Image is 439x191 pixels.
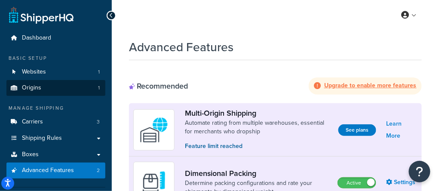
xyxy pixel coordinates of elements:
li: Advanced Features [6,163,105,179]
a: Boxes [6,147,105,163]
span: Shipping Rules [22,135,62,142]
a: Websites1 [6,64,105,80]
li: Carriers [6,114,105,130]
a: Learn More [387,118,418,142]
button: See plans [338,124,376,136]
a: Shipping Rules [6,130,105,146]
a: Multi-Origin Shipping [185,108,332,118]
span: Boxes [22,151,39,158]
span: Carriers [22,118,43,126]
span: 3 [97,118,100,126]
a: Settings [387,176,418,188]
a: Carriers3 [6,114,105,130]
span: Dashboard [22,34,51,42]
button: Open Resource Center [409,161,430,182]
a: Dimensional Packing [185,169,331,178]
p: Feature limit reached [185,142,332,151]
span: 1 [98,68,100,76]
a: Dashboard [6,30,105,46]
h1: Advanced Features [129,39,233,55]
span: 1 [98,84,100,92]
span: Origins [22,84,41,92]
span: Advanced Features [22,167,74,174]
a: Automate rating from multiple warehouses, essential for merchants who dropship [185,119,332,136]
a: Advanced Features2 [6,163,105,179]
label: Active [338,178,376,188]
li: Websites [6,64,105,80]
img: WatD5o0RtDAAAAAElFTkSuQmCC [139,115,169,145]
a: Origins1 [6,80,105,96]
div: Manage Shipping [6,105,105,112]
span: 2 [97,167,100,174]
strong: Upgrade to enable more features [324,81,417,90]
li: Origins [6,80,105,96]
div: Basic Setup [6,55,105,62]
span: Websites [22,68,46,76]
div: Recommended [129,81,188,91]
